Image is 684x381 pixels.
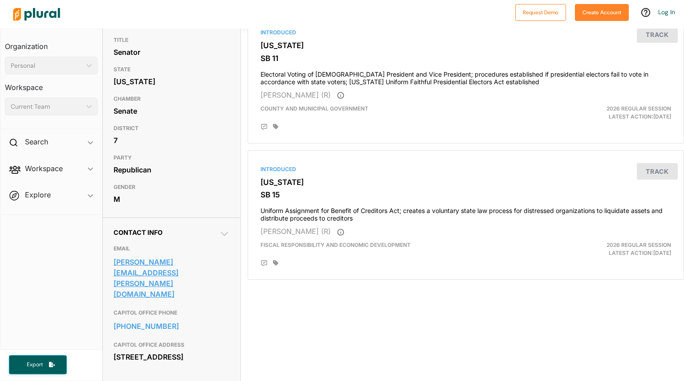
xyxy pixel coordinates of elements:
a: Log In [658,8,675,16]
h2: Search [25,137,48,147]
a: Create Account [575,7,629,16]
span: [PERSON_NAME] (R) [261,227,331,236]
span: County and Municipal Government [261,105,368,112]
div: Personal [11,61,83,70]
h3: [US_STATE] [261,178,671,187]
h3: GENDER [114,182,230,193]
a: [PHONE_NUMBER] [114,320,230,333]
div: Latest Action: [DATE] [537,241,678,257]
h3: EMAIL [114,243,230,254]
h3: Organization [5,33,98,53]
div: 7 [114,134,230,147]
div: M [114,193,230,206]
h3: TITLE [114,35,230,45]
h3: SB 11 [261,54,671,63]
h4: Electoral Voting of [DEMOGRAPHIC_DATA] President and Vice President; procedures established if pr... [261,66,671,86]
h3: Workspace [5,74,98,94]
h3: CAPITOL OFFICE PHONE [114,307,230,318]
button: Track [637,26,678,43]
span: Fiscal Responsibility and Economic Development [261,242,411,248]
h3: CAPITOL OFFICE ADDRESS [114,340,230,350]
h3: PARTY [114,152,230,163]
a: Request Demo [515,7,566,16]
span: 2026 Regular Session [607,105,671,112]
h3: CHAMBER [114,94,230,104]
button: Track [637,163,678,180]
h3: [US_STATE] [261,41,671,50]
div: Introduced [261,29,671,37]
div: Current Team [11,102,83,111]
span: 2026 Regular Session [607,242,671,248]
div: Add tags [273,123,278,130]
div: Add tags [273,260,278,266]
div: Senate [114,104,230,118]
div: Add Position Statement [261,260,268,267]
span: [PERSON_NAME] (R) [261,90,331,99]
div: Add Position Statement [261,123,268,131]
h3: STATE [114,64,230,75]
div: [US_STATE] [114,75,230,88]
h4: Uniform Assignment for Benefit of Creditors Act; creates a voluntary state law process for distre... [261,203,671,222]
button: Create Account [575,4,629,21]
div: [STREET_ADDRESS] [114,350,230,364]
a: [PERSON_NAME][EMAIL_ADDRESS][PERSON_NAME][DOMAIN_NAME] [114,255,230,301]
span: Contact Info [114,229,163,236]
button: Export [9,355,67,374]
div: Republican [114,163,230,176]
h3: SB 15 [261,190,671,199]
div: Introduced [261,165,671,173]
h3: DISTRICT [114,123,230,134]
div: Latest Action: [DATE] [537,105,678,121]
span: Export [20,361,49,369]
div: Senator [114,45,230,59]
button: Request Demo [515,4,566,21]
